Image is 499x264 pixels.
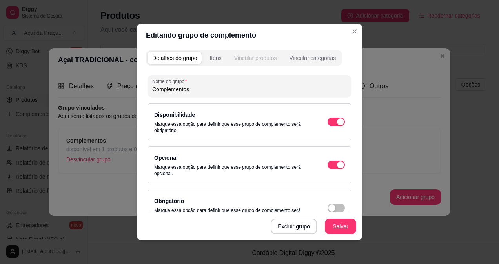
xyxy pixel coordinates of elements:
div: Vincular categorias [289,54,336,62]
label: Obrigatório [154,198,184,204]
header: Editando grupo de complemento [137,24,362,47]
div: complement-group [146,50,353,66]
div: Vincular produtos [234,54,277,62]
p: Marque essa opção para definir que esse grupo de complemento será obrigatório. [154,207,312,220]
div: Itens [209,54,221,62]
p: Marque essa opção para definir que esse grupo de complemento será obrigatório. [154,121,312,134]
label: Disponibilidade [154,112,195,118]
button: Close [348,25,361,38]
div: Detalhes do grupo [152,54,197,62]
button: Excluir grupo [271,219,317,234]
label: Nome do grupo [152,78,189,85]
input: Nome do grupo [152,85,347,93]
button: Salvar [325,219,356,234]
label: Opcional [154,155,178,161]
div: complement-group [146,50,342,66]
p: Marque essa opção para definir que esse grupo de complemento será opcional. [154,164,312,177]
